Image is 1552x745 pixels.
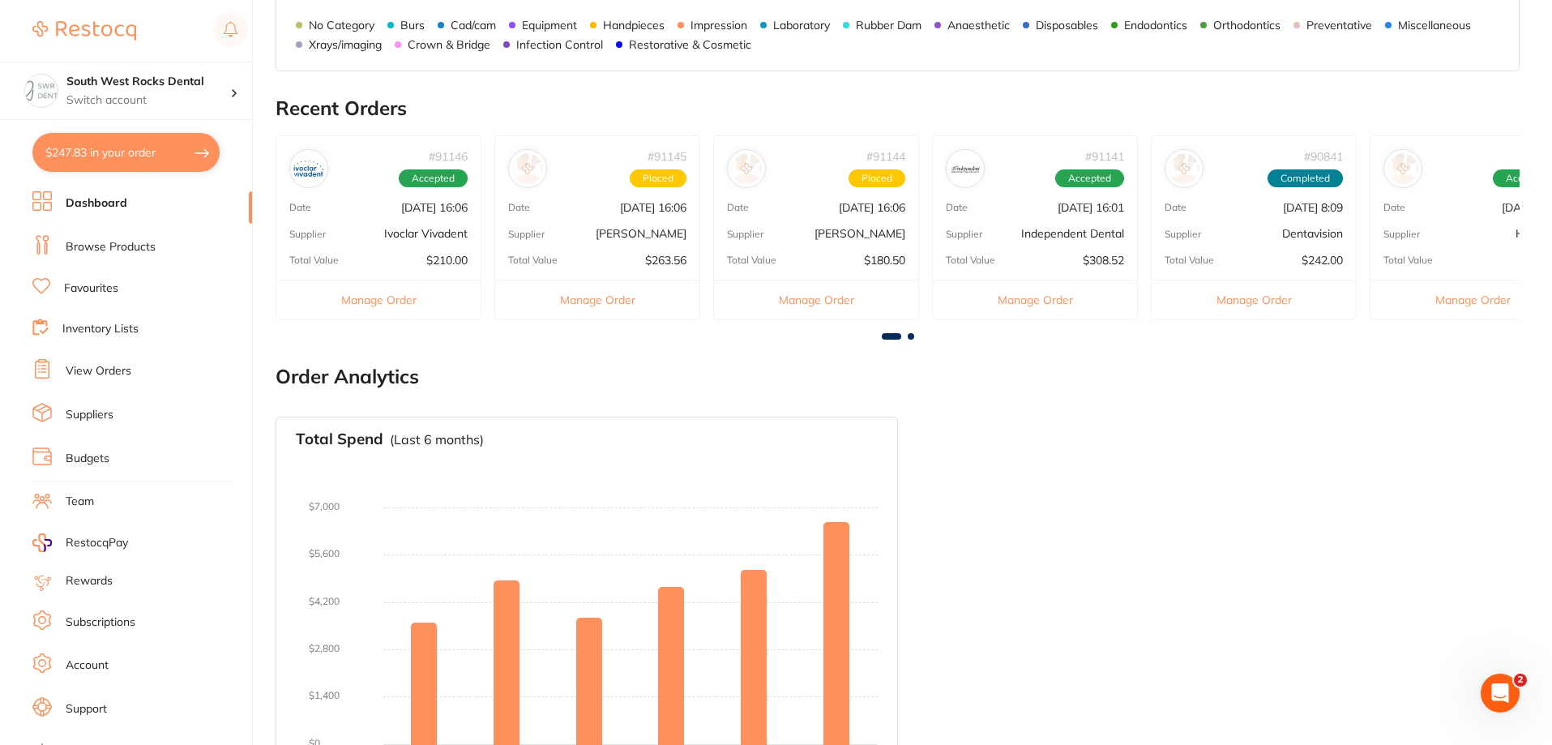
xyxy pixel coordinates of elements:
[508,202,530,213] p: Date
[1152,280,1356,319] button: Manage Order
[32,533,128,552] a: RestocqPay
[512,153,543,184] img: Adam Dental
[773,19,830,32] p: Laboratory
[1165,202,1186,213] p: Date
[1514,674,1527,687] span: 2
[66,657,109,674] a: Account
[849,169,905,187] span: Placed
[309,19,374,32] p: No Category
[276,280,481,319] button: Manage Order
[1268,169,1343,187] span: Completed
[426,254,468,267] p: $210.00
[62,321,139,337] a: Inventory Lists
[1165,229,1201,240] p: Supplier
[401,201,468,214] p: [DATE] 16:06
[1304,150,1343,163] p: # 90841
[933,280,1137,319] button: Manage Order
[727,255,776,266] p: Total Value
[400,19,425,32] p: Burs
[390,432,484,447] p: (Last 6 months)
[947,19,1010,32] p: Anaesthetic
[814,227,905,240] p: [PERSON_NAME]
[1058,201,1124,214] p: [DATE] 16:01
[690,19,747,32] p: Impression
[508,229,545,240] p: Supplier
[32,12,136,49] a: Restocq Logo
[25,75,58,107] img: South West Rocks Dental
[66,195,127,212] a: Dashboard
[384,227,468,240] p: Ivoclar Vivadent
[1398,19,1471,32] p: Miscellaneous
[451,19,496,32] p: Cad/cam
[731,153,762,184] img: Henry Schein Halas
[495,280,699,319] button: Manage Order
[603,19,665,32] p: Handpieces
[946,255,995,266] p: Total Value
[1085,150,1124,163] p: # 91141
[276,97,1520,120] h2: Recent Orders
[64,280,118,297] a: Favourites
[1083,254,1124,267] p: $308.52
[629,38,751,51] p: Restorative & Cosmetic
[66,407,113,423] a: Suppliers
[293,153,324,184] img: Ivoclar Vivadent
[66,535,128,551] span: RestocqPay
[289,202,311,213] p: Date
[864,254,905,267] p: $180.50
[1302,254,1343,267] p: $242.00
[508,255,558,266] p: Total Value
[66,363,131,379] a: View Orders
[289,229,326,240] p: Supplier
[429,150,468,163] p: # 91146
[1021,227,1124,240] p: Independent Dental
[856,19,921,32] p: Rubber Dam
[1383,229,1420,240] p: Supplier
[727,202,749,213] p: Date
[66,573,113,589] a: Rewards
[66,451,109,467] a: Budgets
[296,430,383,448] h3: Total Spend
[1282,227,1343,240] p: Dentavision
[596,227,686,240] p: [PERSON_NAME]
[66,614,135,631] a: Subscriptions
[1124,19,1187,32] p: Endodontics
[1481,674,1520,713] iframe: Intercom live chat
[408,38,490,51] p: Crown & Bridge
[309,38,382,51] p: Xrays/imaging
[645,254,686,267] p: $263.56
[32,21,136,41] img: Restocq Logo
[630,169,686,187] span: Placed
[1213,19,1281,32] p: Orthodontics
[620,201,686,214] p: [DATE] 16:06
[66,494,94,510] a: Team
[289,255,339,266] p: Total Value
[1169,153,1199,184] img: Dentavision
[276,366,1520,388] h2: Order Analytics
[516,38,603,51] p: Infection Control
[522,19,577,32] p: Equipment
[66,239,156,255] a: Browse Products
[727,229,763,240] p: Supplier
[66,701,107,717] a: Support
[399,169,468,187] span: Accepted
[648,150,686,163] p: # 91145
[1055,169,1124,187] span: Accepted
[66,92,230,109] p: Switch account
[839,201,905,214] p: [DATE] 16:06
[950,153,981,184] img: Independent Dental
[1283,201,1343,214] p: [DATE] 8:09
[32,533,52,552] img: RestocqPay
[66,74,230,90] h4: South West Rocks Dental
[1165,255,1214,266] p: Total Value
[1306,19,1372,32] p: Preventative
[946,229,982,240] p: Supplier
[1036,19,1098,32] p: Disposables
[714,280,918,319] button: Manage Order
[1383,255,1433,266] p: Total Value
[866,150,905,163] p: # 91144
[1387,153,1418,184] img: Horseley
[946,202,968,213] p: Date
[1383,202,1405,213] p: Date
[32,133,220,172] button: $247.83 in your order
